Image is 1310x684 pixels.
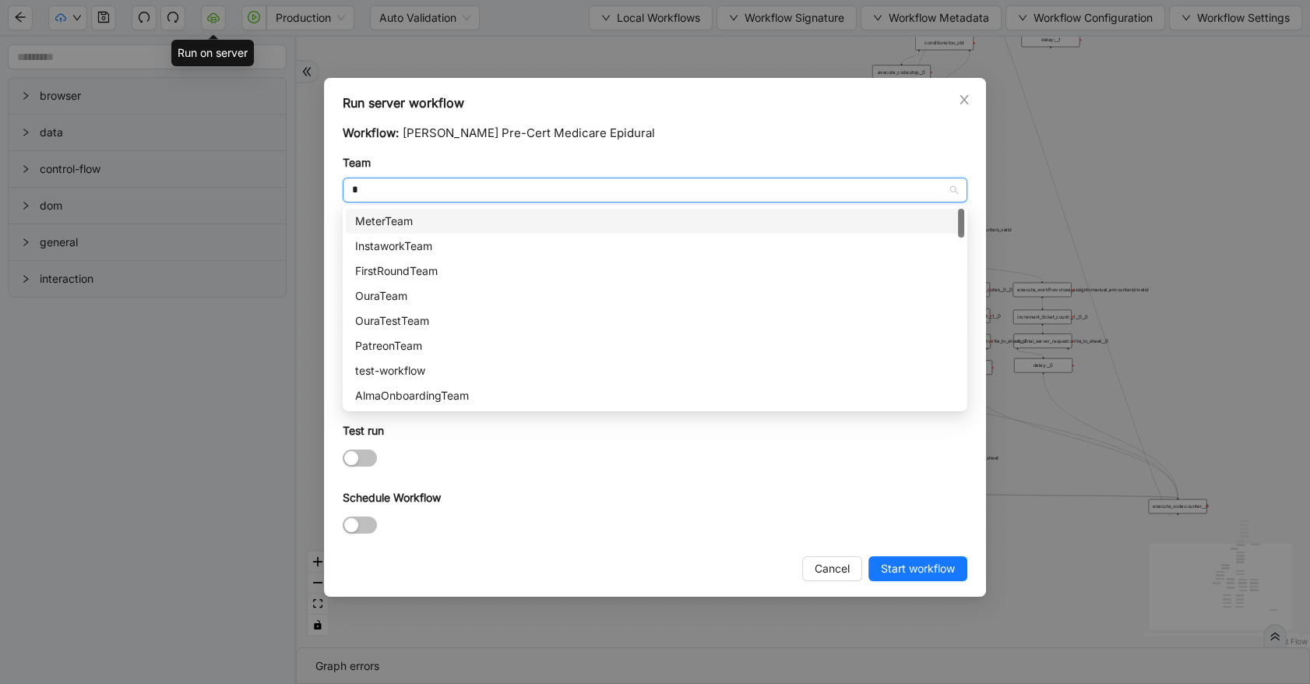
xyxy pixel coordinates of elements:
span: Cancel [815,560,850,577]
span: Workflow: [343,125,399,140]
input: Team [352,178,958,202]
div: OuraTeam [355,287,955,305]
button: Close [956,91,973,108]
div: AlmaOnboardingTeam [346,383,964,408]
div: InstaworkTeam [355,238,955,255]
button: Cancel [802,556,862,581]
div: Run server workflow [343,93,967,112]
span: Start workflow [881,560,955,577]
div: PatreonTeam [355,337,955,354]
div: Run on server [171,40,254,66]
div: OuraTestTeam [346,309,964,333]
div: OuraTeam [346,284,964,309]
div: FirstRoundTeam [346,259,964,284]
div: PatreonTeam [346,333,964,358]
button: Test run [343,450,377,467]
div: test-workflow [346,358,964,383]
div: FirstRoundTeam [355,263,955,280]
button: Start workflow [868,556,967,581]
label: Test run [343,422,384,439]
label: Team [343,154,371,171]
span: close [958,93,970,106]
button: Schedule Workflow [343,517,377,534]
div: MeterTeam [355,213,955,230]
label: Schedule Workflow [343,489,441,506]
div: OuraTestTeam [355,312,955,330]
div: AlmaOnboardingTeam [355,387,955,404]
span: [PERSON_NAME] Pre-Cert Medicare Epidural [403,125,655,140]
div: test-workflow [355,362,955,379]
div: InstaworkTeam [346,234,964,259]
div: MeterTeam [346,209,964,234]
